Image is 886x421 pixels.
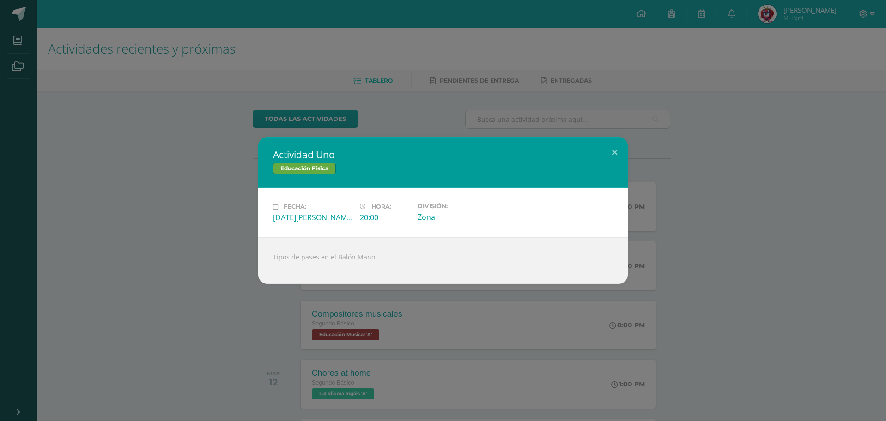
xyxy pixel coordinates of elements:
button: Close (Esc) [601,137,628,168]
span: Educación Física [273,163,336,174]
div: Zona [418,212,497,222]
div: 20:00 [360,212,410,223]
span: Fecha: [284,203,306,210]
span: Hora: [371,203,391,210]
label: División: [418,203,497,210]
div: Tipos de pases en el Balón Mano [258,237,628,284]
div: [DATE][PERSON_NAME] [273,212,352,223]
h2: Actividad Uno [273,148,613,161]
